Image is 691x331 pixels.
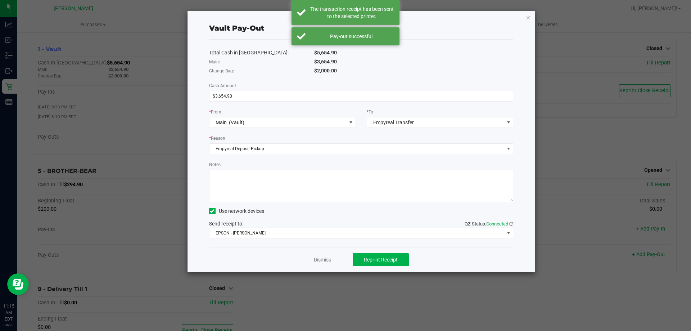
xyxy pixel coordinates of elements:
span: Empyreal Transfer [373,120,414,125]
span: $2,000.00 [314,68,337,73]
span: $5,654.90 [314,50,337,55]
label: To [367,109,373,115]
span: EPSON - [PERSON_NAME] [209,228,504,238]
iframe: Resource center [7,273,29,295]
label: Reason [209,135,225,142]
span: Change Bag: [209,68,234,73]
span: Reprint Receipt [364,257,398,263]
a: Dismiss [314,256,331,264]
span: Main: [209,59,220,64]
span: $3,654.90 [314,59,337,64]
div: Vault Pay-Out [209,23,264,33]
span: Cash Amount [209,83,236,88]
span: QZ Status: [465,221,513,227]
label: Use network devices [209,207,264,215]
span: Empyreal Deposit Pickup [209,144,504,154]
label: Notes [209,161,221,168]
span: Connected [486,221,508,227]
div: The transaction receipt has been sent to the selected printer. [310,5,394,20]
div: Pay-out successful. [310,33,394,40]
span: (Vault) [229,120,244,125]
button: Reprint Receipt [353,253,409,266]
span: Total Cash in [GEOGRAPHIC_DATA]: [209,50,289,55]
label: From [209,109,221,115]
span: Main [216,120,227,125]
span: Send receipt to: [209,221,243,227]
